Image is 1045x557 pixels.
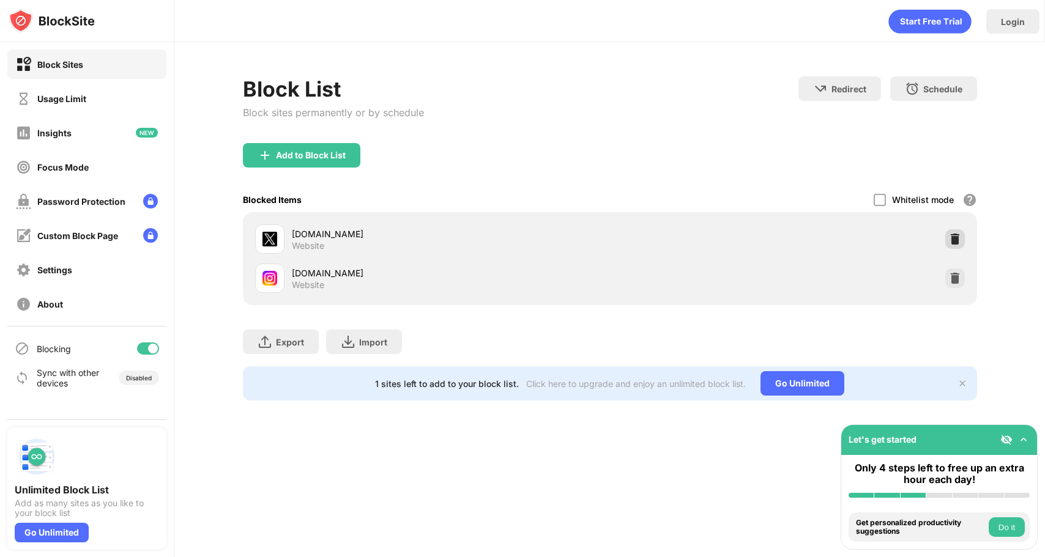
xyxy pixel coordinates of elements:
[143,194,158,208] img: lock-menu.svg
[892,194,954,205] div: Whitelist mode
[292,240,324,251] div: Website
[375,378,519,389] div: 1 sites left to add to your block list.
[16,194,31,209] img: password-protection-off.svg
[143,228,158,243] img: lock-menu.svg
[37,367,100,388] div: Sync with other devices
[37,162,89,172] div: Focus Mode
[16,228,31,243] img: customize-block-page-off.svg
[243,106,424,119] div: Block sites permanently or by schedule
[761,371,844,396] div: Go Unlimited
[262,271,277,286] img: favicons
[292,227,610,240] div: [DOMAIN_NAME]
[37,299,63,309] div: About
[276,337,304,347] div: Export
[856,518,986,536] div: Get personalized productivity suggestions
[359,337,387,347] div: Import
[16,57,31,72] img: block-on.svg
[37,231,118,241] div: Custom Block Page
[16,125,31,141] img: insights-off.svg
[243,194,302,205] div: Blocked Items
[526,378,746,389] div: Click here to upgrade and enjoy an unlimited block list.
[292,267,610,279] div: [DOMAIN_NAME]
[126,374,152,382] div: Disabled
[1000,433,1013,446] img: eye-not-visible.svg
[37,265,72,275] div: Settings
[888,9,972,34] div: animation
[136,128,158,138] img: new-icon.svg
[15,498,159,518] div: Add as many sites as you like to your block list
[37,94,86,104] div: Usage Limit
[292,279,324,290] div: Website
[16,91,31,106] img: time-usage-off.svg
[15,484,159,496] div: Unlimited Block List
[15,341,29,356] img: blocking-icon.svg
[923,84,962,94] div: Schedule
[1017,433,1030,446] img: omni-setup-toggle.svg
[831,84,866,94] div: Redirect
[37,59,83,70] div: Block Sites
[849,434,917,444] div: Let's get started
[243,76,424,101] div: Block List
[15,435,59,479] img: push-block-list.svg
[16,262,31,278] img: settings-off.svg
[15,371,29,385] img: sync-icon.svg
[262,232,277,246] img: favicons
[989,517,1025,537] button: Do it
[37,344,71,354] div: Blocking
[1001,17,1025,27] div: Login
[849,462,1030,485] div: Only 4 steps left to free up an extra hour each day!
[16,160,31,175] img: focus-off.svg
[37,128,72,138] div: Insights
[15,523,89,542] div: Go Unlimited
[9,9,95,33] img: logo-blocksite.svg
[276,150,346,160] div: Add to Block List
[16,297,31,312] img: about-off.svg
[37,196,125,207] div: Password Protection
[958,378,967,388] img: x-button.svg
